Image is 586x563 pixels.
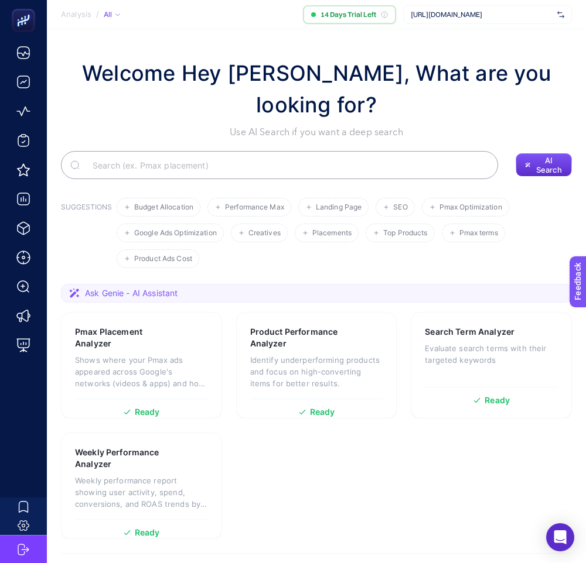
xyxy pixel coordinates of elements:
[250,354,383,389] p: Identify underperforming products and focus on high-converting items for better results.
[61,57,572,121] h1: Welcome Hey [PERSON_NAME], What are you looking for?
[75,354,208,389] p: Shows where your Pmax ads appeared across Google's networks (videos & apps) and how each placemen...
[83,149,489,181] input: Search
[516,153,572,177] button: AI Search
[61,125,572,139] p: Use AI Search if you want a deep search
[134,203,193,212] span: Budget Allocation
[61,432,222,539] a: Weekly Performance AnalyzerWeekly performance report showing user activity, spend, conversions, a...
[225,203,284,212] span: Performance Max
[75,475,208,510] p: Weekly performance report showing user activity, spend, conversions, and ROAS trends by week.
[546,523,574,551] div: Open Intercom Messenger
[425,342,558,366] p: Evaluate search terms with their targeted keywords
[425,326,515,338] h3: Search Term Analyzer
[439,203,502,212] span: Pmax Optimization
[135,528,160,537] span: Ready
[393,203,407,212] span: SEO
[75,447,172,470] h3: Weekly Performance Analyzer
[310,408,335,416] span: Ready
[7,4,45,13] span: Feedback
[557,9,564,20] img: svg%3e
[96,9,99,19] span: /
[104,10,120,19] div: All
[236,312,397,418] a: Product Performance AnalyzerIdentify underperforming products and focus on high-converting items ...
[134,229,217,238] span: Google Ads Optimization
[485,396,510,404] span: Ready
[411,312,572,418] a: Search Term AnalyzerEvaluate search terms with their targeted keywordsReady
[459,229,498,238] span: Pmax terms
[250,326,347,349] h3: Product Performance Analyzer
[85,287,178,299] span: Ask Genie - AI Assistant
[61,10,91,19] span: Analysis
[61,312,222,418] a: Pmax Placement AnalyzerShows where your Pmax ads appeared across Google's networks (videos & apps...
[248,229,281,238] span: Creatives
[134,255,192,263] span: Product Ads Cost
[321,10,376,19] span: 14 Days Trial Left
[536,156,563,174] span: AI Search
[75,326,171,349] h3: Pmax Placement Analyzer
[383,229,427,238] span: Top Products
[135,408,160,416] span: Ready
[316,203,362,212] span: Landing Page
[312,229,352,238] span: Placements
[61,202,112,268] h3: SUGGESTIONS
[411,10,553,19] span: [URL][DOMAIN_NAME]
